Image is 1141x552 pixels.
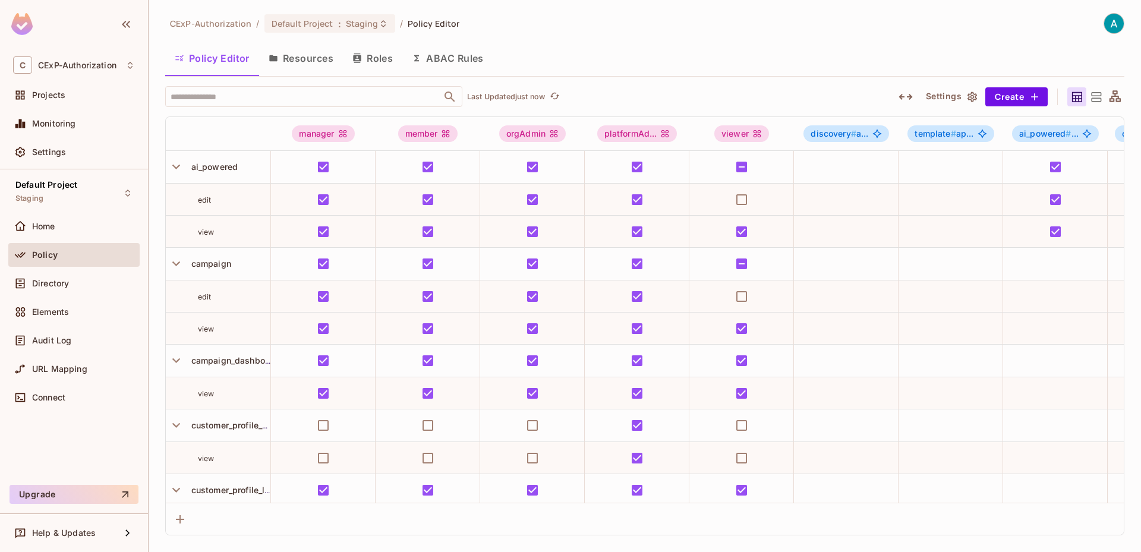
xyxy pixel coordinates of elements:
span: ai_powered#editor [1012,125,1099,142]
img: Authorization CExP [1104,14,1124,33]
span: customer_profile_limited [187,485,291,495]
span: : [338,19,342,29]
span: Help & Updates [32,528,96,538]
button: Open [442,89,458,105]
span: C [13,56,32,74]
span: refresh [550,91,560,103]
span: Elements [32,307,69,317]
span: # [1066,128,1071,138]
span: # [951,128,956,138]
span: Staging [346,18,379,29]
button: Roles [343,43,402,73]
span: view [198,324,215,333]
span: # [851,128,856,138]
span: the active workspace [170,18,251,29]
span: Home [32,222,55,231]
li: / [400,18,403,29]
span: template [915,128,956,138]
span: customer_profile_full [187,420,275,430]
span: discovery [811,128,856,138]
span: template#approver [907,125,994,142]
button: Upgrade [10,485,138,504]
span: ap... [915,129,973,138]
div: viewer [714,125,769,142]
button: refresh [547,90,562,104]
span: ... [1019,129,1079,138]
span: Policy [32,250,58,260]
span: Staging [15,194,43,203]
span: ai_powered [1019,128,1071,138]
span: view [198,389,215,398]
span: campaign_dashboard [187,355,279,365]
span: platformAdmin [597,125,677,142]
img: SReyMgAAAABJRU5ErkJggg== [11,13,33,35]
span: ai_powered [187,162,238,172]
span: campaign [187,258,231,269]
span: Policy Editor [408,18,460,29]
span: discovery#approver [803,125,888,142]
span: edit [198,195,212,204]
span: Click to refresh data [545,90,562,104]
span: Audit Log [32,336,71,345]
button: Policy Editor [165,43,259,73]
p: Last Updated just now [467,92,545,102]
button: ABAC Rules [402,43,493,73]
div: platformAd... [597,125,677,142]
span: edit [198,292,212,301]
span: Default Project [15,180,77,190]
span: Settings [32,147,66,157]
span: Projects [32,90,65,100]
span: Directory [32,279,69,288]
div: orgAdmin [499,125,566,142]
button: Create [985,87,1048,106]
li: / [256,18,259,29]
span: URL Mapping [32,364,87,374]
span: Workspace: CExP-Authorization [38,61,116,70]
div: member [398,125,458,142]
span: a... [811,129,868,138]
span: view [198,454,215,463]
span: Default Project [272,18,333,29]
button: Resources [259,43,343,73]
span: Monitoring [32,119,76,128]
div: manager [292,125,354,142]
span: view [198,228,215,236]
button: Settings [921,87,981,106]
span: Connect [32,393,65,402]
